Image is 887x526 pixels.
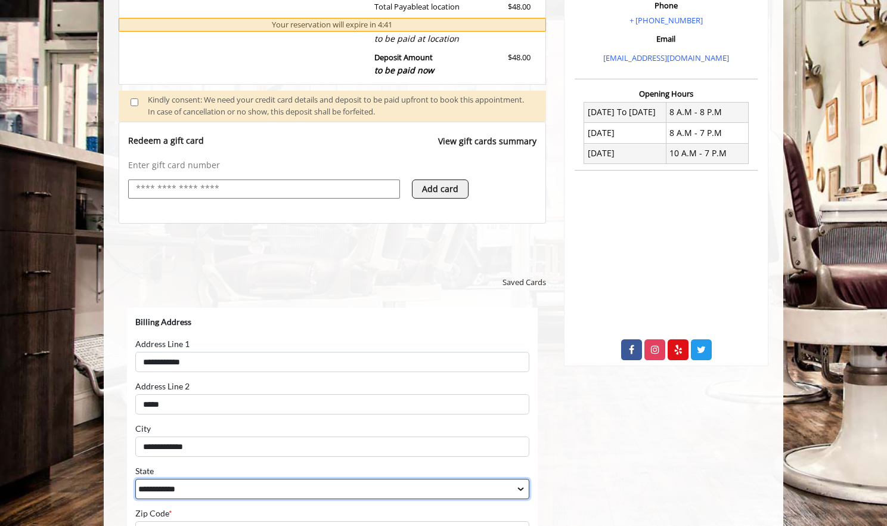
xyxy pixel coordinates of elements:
td: 8 A.M - 8 P.M [666,102,748,122]
div: Your reservation will expire in 4:41 [119,18,546,32]
td: [DATE] To [DATE] [584,102,666,122]
td: 8 A.M - 7 P.M [666,123,748,143]
div: $48.00 [475,1,530,13]
a: View gift cards summary [438,135,536,159]
p: Redeem a gift card [128,135,204,147]
td: [DATE] [584,123,666,143]
td: 10 A.M - 7 P.M [666,143,748,163]
a: [EMAIL_ADDRESS][DOMAIN_NAME] [603,52,729,63]
a: + [PHONE_NUMBER] [629,15,703,26]
p: Enter gift card number [128,159,536,171]
h3: Email [578,35,755,43]
div: to be paid at location [374,32,467,45]
div: Kindly consent: We need your credit card details and deposit to be paid upfront to book this appo... [148,94,534,119]
b: Deposit Amount [374,52,434,76]
span: to be paid now [374,64,434,76]
button: Add card [412,180,469,199]
h3: Phone [578,1,755,10]
div: $0.00 [475,20,530,45]
td: [DATE] [584,143,666,163]
h3: Opening Hours [575,89,758,98]
div: $48.00 [475,51,530,77]
span: at location [422,1,460,12]
div: Amount [365,20,476,45]
span: Saved Cards [503,276,546,289]
div: Total Payable [365,1,476,13]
